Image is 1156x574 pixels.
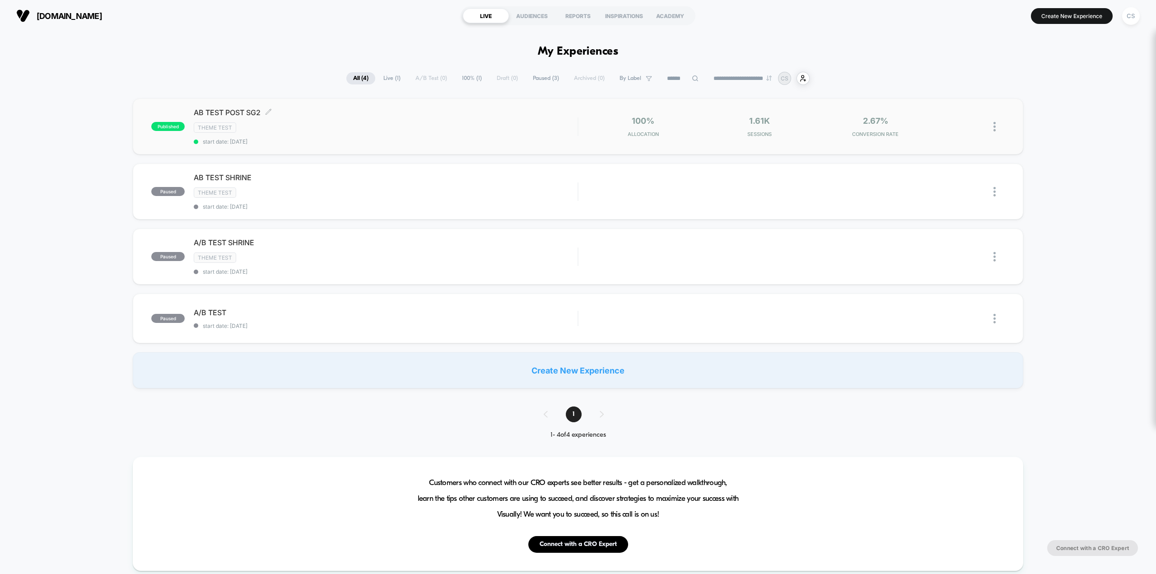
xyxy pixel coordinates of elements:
[194,138,578,145] span: start date: [DATE]
[1047,540,1138,556] button: Connect with a CRO Expert
[457,314,478,324] div: Current time
[993,252,996,261] img: close
[194,108,578,117] span: AB TEST POST SG2
[1031,8,1113,24] button: Create New Experience
[194,173,578,182] span: AB TEST SHRINE
[194,187,236,198] span: Theme Test
[620,75,641,82] span: By Label
[628,131,659,137] span: Allocation
[194,203,578,210] span: start date: [DATE]
[37,11,102,21] span: [DOMAIN_NAME]
[1119,7,1142,25] button: CS
[535,431,622,439] div: 1 - 4 of 4 experiences
[463,9,509,23] div: LIVE
[151,314,185,323] span: paused
[194,122,236,133] span: Theme Test
[151,252,185,261] span: paused
[194,322,578,329] span: start date: [DATE]
[526,72,566,84] span: Paused ( 3 )
[377,72,407,84] span: Live ( 1 )
[781,75,788,82] p: CS
[151,187,185,196] span: paused
[749,116,770,126] span: 1.61k
[522,315,549,323] input: Volume
[418,475,739,523] span: Customers who connect with our CRO experts see better results - get a personalized walkthrough, l...
[133,352,1023,388] div: Create New Experience
[632,116,654,126] span: 100%
[555,9,601,23] div: REPORTS
[5,311,20,327] button: Play, NEW DEMO 2025-VEED.mp4
[538,45,619,58] h1: My Experiences
[281,152,308,179] button: Play, NEW DEMO 2025-VEED.mp4
[7,299,585,308] input: Seek
[993,187,996,196] img: close
[820,131,931,137] span: CONVERSION RATE
[528,536,628,553] button: Connect with a CRO Expert
[194,252,236,263] span: Theme Test
[16,9,30,23] img: Visually logo
[863,116,888,126] span: 2.67%
[455,72,489,84] span: 100% ( 1 )
[14,9,105,23] button: [DOMAIN_NAME]
[1122,7,1140,25] div: CS
[993,122,996,131] img: close
[704,131,815,137] span: Sessions
[993,314,996,323] img: close
[479,314,503,324] div: Duration
[194,238,578,247] span: A/B TEST SHRINE
[194,268,578,275] span: start date: [DATE]
[601,9,647,23] div: INSPIRATIONS
[566,406,582,422] span: 1
[346,72,375,84] span: All ( 4 )
[151,122,185,131] span: published
[194,308,578,317] span: A/B TEST
[766,75,772,81] img: end
[647,9,693,23] div: ACADEMY
[509,9,555,23] div: AUDIENCES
